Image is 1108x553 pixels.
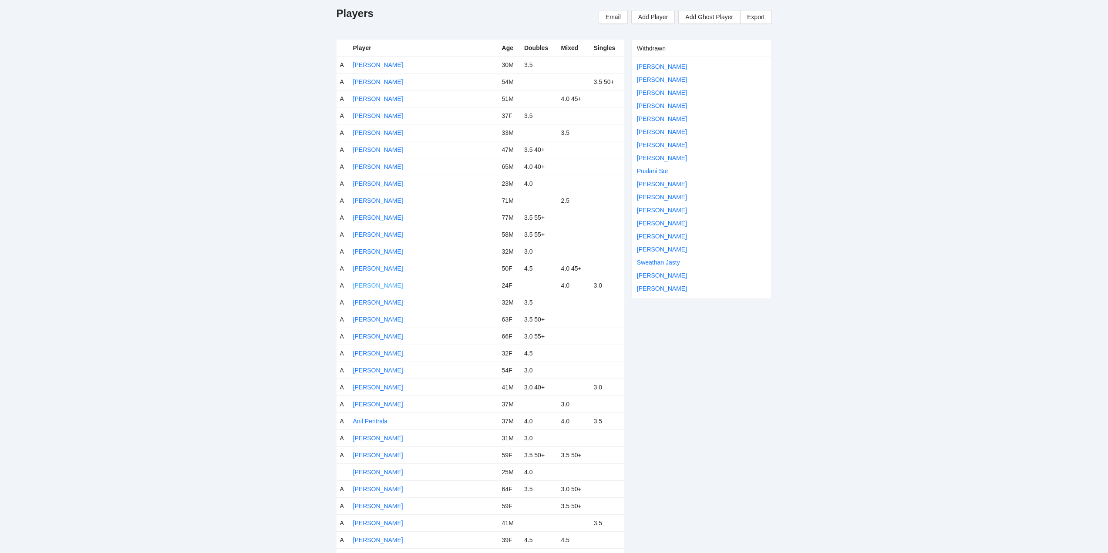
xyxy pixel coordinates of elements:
[353,231,403,238] a: [PERSON_NAME]
[337,480,350,497] td: A
[521,260,558,277] td: 4.5
[637,285,687,292] a: [PERSON_NAME]
[637,63,687,70] a: [PERSON_NAME]
[558,277,590,294] td: 4.0
[637,154,687,161] a: [PERSON_NAME]
[558,412,590,429] td: 4.0
[353,197,403,204] a: [PERSON_NAME]
[558,395,590,412] td: 3.0
[498,328,521,345] td: 66F
[637,141,687,148] a: [PERSON_NAME]
[353,401,403,408] a: [PERSON_NAME]
[353,350,403,357] a: [PERSON_NAME]
[337,294,350,311] td: A
[521,209,558,226] td: 3.5 55+
[502,43,517,53] div: Age
[337,7,374,20] h1: Players
[637,128,687,135] a: [PERSON_NAME]
[498,395,521,412] td: 37M
[558,446,590,463] td: 3.5 50+
[521,345,558,362] td: 4.5
[353,180,403,187] a: [PERSON_NAME]
[590,379,624,395] td: 3.0
[337,446,350,463] td: A
[498,379,521,395] td: 41M
[637,89,687,96] a: [PERSON_NAME]
[337,345,350,362] td: A
[594,43,621,53] div: Singles
[353,503,403,509] a: [PERSON_NAME]
[337,107,350,124] td: A
[353,282,403,289] a: [PERSON_NAME]
[637,76,687,83] a: [PERSON_NAME]
[606,12,621,22] span: Email
[521,243,558,260] td: 3.0
[498,446,521,463] td: 59F
[498,514,521,531] td: 41M
[637,207,687,214] a: [PERSON_NAME]
[740,10,771,24] a: Export
[498,497,521,514] td: 59F
[353,486,403,493] a: [PERSON_NAME]
[498,531,521,548] td: 39F
[637,40,766,57] div: Withdrawn
[521,429,558,446] td: 3.0
[337,90,350,107] td: A
[498,192,521,209] td: 71M
[498,294,521,311] td: 32M
[498,260,521,277] td: 50F
[353,95,403,102] a: [PERSON_NAME]
[521,158,558,175] td: 4.0 40+
[521,311,558,328] td: 3.5 50+
[353,384,403,391] a: [PERSON_NAME]
[498,73,521,90] td: 54M
[558,90,590,107] td: 4.0 45+
[521,56,558,73] td: 3.5
[353,129,403,136] a: [PERSON_NAME]
[337,141,350,158] td: A
[353,248,403,255] a: [PERSON_NAME]
[685,12,733,22] span: Add Ghost Player
[637,259,680,266] a: Sweathan Jasty
[637,272,687,279] a: [PERSON_NAME]
[337,226,350,243] td: A
[498,463,521,480] td: 25M
[637,168,668,174] a: Pualani Sur
[498,90,521,107] td: 51M
[521,226,558,243] td: 3.5 55+
[337,209,350,226] td: A
[353,316,403,323] a: [PERSON_NAME]
[521,463,558,480] td: 4.0
[337,311,350,328] td: A
[498,107,521,124] td: 37F
[337,531,350,548] td: A
[337,277,350,294] td: A
[637,220,687,227] a: [PERSON_NAME]
[558,124,590,141] td: 3.5
[337,124,350,141] td: A
[353,214,403,221] a: [PERSON_NAME]
[337,395,350,412] td: A
[337,192,350,209] td: A
[353,163,403,170] a: [PERSON_NAME]
[498,124,521,141] td: 33M
[353,146,403,153] a: [PERSON_NAME]
[637,194,687,201] a: [PERSON_NAME]
[353,452,403,459] a: [PERSON_NAME]
[521,379,558,395] td: 3.0 40+
[498,175,521,192] td: 23M
[337,328,350,345] td: A
[638,12,668,22] span: Add Player
[498,345,521,362] td: 32F
[337,243,350,260] td: A
[337,514,350,531] td: A
[337,73,350,90] td: A
[558,531,590,548] td: 4.5
[521,141,558,158] td: 3.5 40+
[498,362,521,379] td: 54F
[747,10,764,23] span: Export
[353,418,387,425] a: Anil Pentrala
[590,73,624,90] td: 3.5 50+
[498,226,521,243] td: 58M
[637,102,687,109] a: [PERSON_NAME]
